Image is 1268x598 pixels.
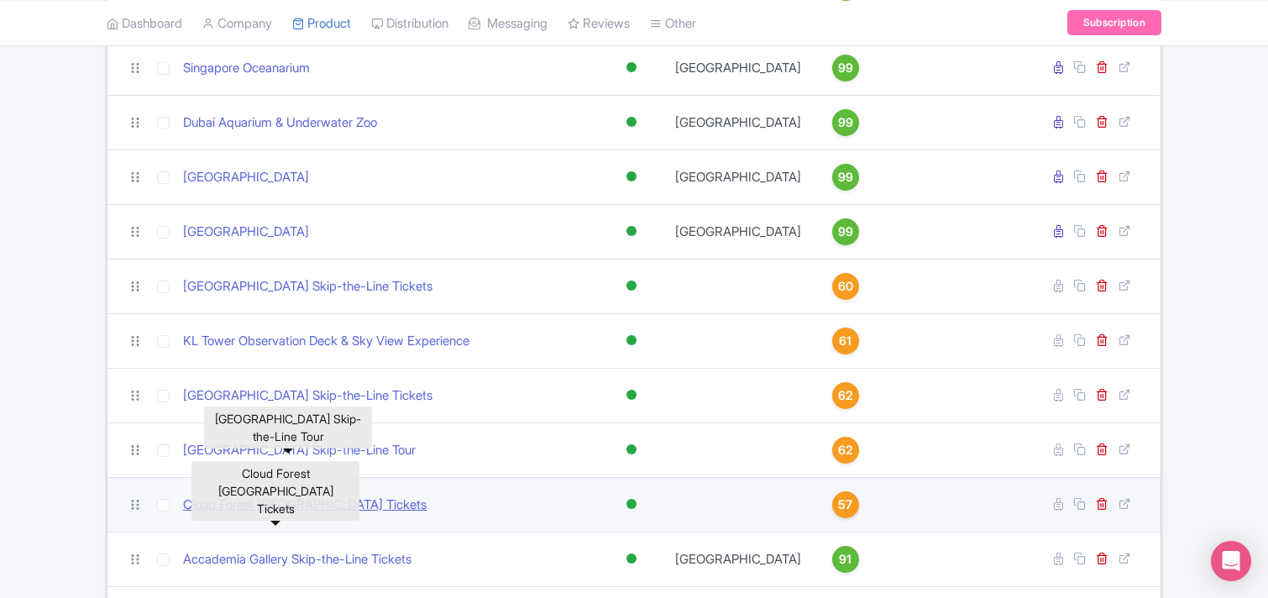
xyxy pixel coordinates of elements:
[183,277,432,296] a: [GEOGRAPHIC_DATA] Skip-the-Line Tickets
[623,492,640,517] div: Active
[818,437,873,464] a: 62
[183,168,309,187] a: [GEOGRAPHIC_DATA]
[183,496,427,515] a: Cloud Forest [GEOGRAPHIC_DATA] Tickets
[838,496,852,514] span: 57
[191,461,359,521] div: Cloud Forest [GEOGRAPHIC_DATA] Tickets
[665,532,811,586] td: [GEOGRAPHIC_DATA]
[665,149,811,204] td: [GEOGRAPHIC_DATA]
[818,164,873,191] a: 99
[183,441,416,460] a: [GEOGRAPHIC_DATA] Skip-the-Line Tour
[665,204,811,259] td: [GEOGRAPHIC_DATA]
[623,110,640,134] div: Active
[1067,10,1161,35] a: Subscription
[818,218,873,245] a: 99
[818,546,873,573] a: 91
[623,274,640,298] div: Active
[838,223,853,241] span: 99
[839,332,851,350] span: 61
[183,550,411,569] a: Accademia Gallery Skip-the-Line Tickets
[665,95,811,149] td: [GEOGRAPHIC_DATA]
[838,277,853,296] span: 60
[818,55,873,81] a: 99
[623,219,640,244] div: Active
[183,386,432,406] a: [GEOGRAPHIC_DATA] Skip-the-Line Tickets
[818,491,873,518] a: 57
[623,55,640,80] div: Active
[838,59,853,77] span: 99
[204,407,372,448] div: [GEOGRAPHIC_DATA] Skip-the-Line Tour
[838,113,853,132] span: 99
[839,550,851,569] span: 91
[623,383,640,407] div: Active
[818,109,873,136] a: 99
[838,386,853,405] span: 62
[665,40,811,95] td: [GEOGRAPHIC_DATA]
[183,113,377,133] a: Dubai Aquarium & Underwater Zoo
[183,223,309,242] a: [GEOGRAPHIC_DATA]
[818,382,873,409] a: 62
[1211,541,1251,581] div: Open Intercom Messenger
[183,332,469,351] a: KL Tower Observation Deck & Sky View Experience
[818,273,873,300] a: 60
[623,165,640,189] div: Active
[838,168,853,186] span: 99
[838,441,853,459] span: 62
[623,547,640,571] div: Active
[183,59,310,78] a: Singapore Oceanarium
[818,328,873,354] a: 61
[623,328,640,353] div: Active
[623,438,640,462] div: Active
